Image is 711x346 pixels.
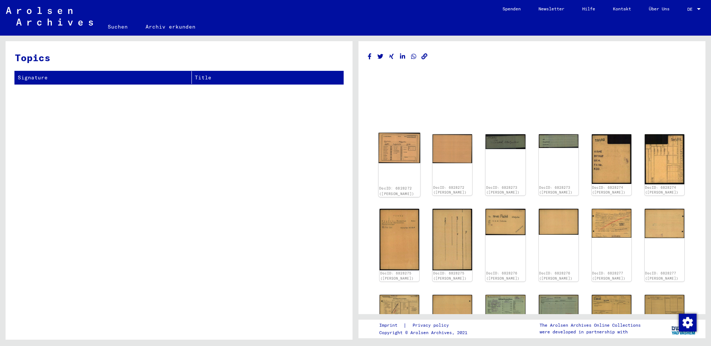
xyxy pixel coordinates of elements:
[433,271,467,280] a: DocID: 6828275 ([PERSON_NAME])
[539,134,578,148] img: 002.jpg
[539,185,573,195] a: DocID: 6828273 ([PERSON_NAME])
[433,185,467,195] a: DocID: 6828272 ([PERSON_NAME])
[377,52,384,61] button: Share on Twitter
[592,134,631,184] img: 001.jpg
[539,295,578,323] img: 002.jpg
[592,271,625,280] a: DocID: 6828277 ([PERSON_NAME])
[486,185,520,195] a: DocID: 6828273 ([PERSON_NAME])
[15,71,192,84] th: Signature
[380,271,414,280] a: DocID: 6828275 ([PERSON_NAME])
[645,271,678,280] a: DocID: 6828277 ([PERSON_NAME])
[378,133,420,163] img: 001.jpg
[433,134,472,163] img: 002.jpg
[485,295,525,323] img: 001.jpg
[380,209,419,270] img: 001.jpg
[421,52,428,61] button: Copy link
[540,322,641,329] p: The Arolsen Archives Online Collections
[407,322,458,329] a: Privacy policy
[592,209,631,238] img: 001.jpg
[485,209,525,235] img: 001.jpg
[410,52,418,61] button: Share on WhatsApp
[192,71,343,84] th: Title
[670,319,698,338] img: yv_logo.png
[645,134,684,184] img: 002.jpg
[366,52,374,61] button: Share on Facebook
[592,185,625,195] a: DocID: 6828274 ([PERSON_NAME])
[540,329,641,335] p: were developed in partnership with
[485,134,525,149] img: 001.jpg
[399,52,407,61] button: Share on LinkedIn
[645,295,684,323] img: 002.jpg
[388,52,395,61] button: Share on Xing
[379,329,467,336] p: Copyright © Arolsen Archives, 2021
[137,18,204,36] a: Archiv erkunden
[539,209,578,235] img: 002.jpg
[380,295,419,323] img: 001.jpg
[645,185,678,195] a: DocID: 6828274 ([PERSON_NAME])
[379,186,414,196] a: DocID: 6828272 ([PERSON_NAME])
[379,322,403,329] a: Imprint
[539,271,573,280] a: DocID: 6828276 ([PERSON_NAME])
[687,7,695,12] span: DE
[433,295,472,323] img: 002.jpg
[99,18,137,36] a: Suchen
[645,209,684,238] img: 002.jpg
[433,209,472,270] img: 002.jpg
[679,314,697,332] img: Zustimmung ändern
[592,295,631,323] img: 001.jpg
[15,50,343,65] h3: Topics
[486,271,520,280] a: DocID: 6828276 ([PERSON_NAME])
[6,7,93,26] img: Arolsen_neg.svg
[403,322,407,329] font: |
